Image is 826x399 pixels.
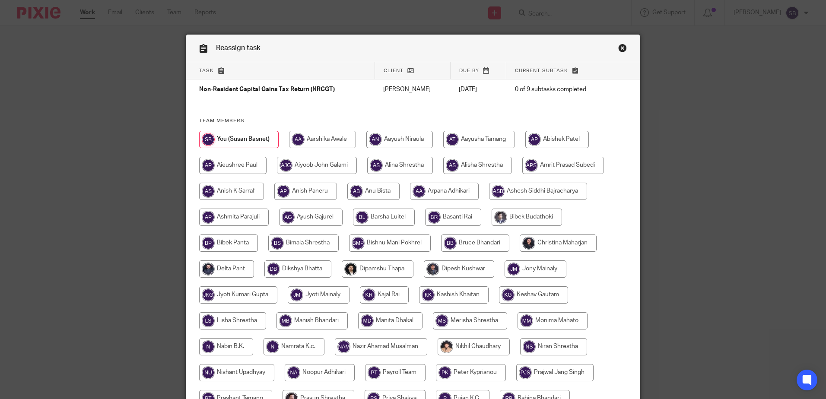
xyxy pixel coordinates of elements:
p: [PERSON_NAME] [383,85,442,94]
span: Task [199,68,214,73]
span: Current subtask [515,68,568,73]
span: Reassign task [216,44,261,51]
td: 0 of 9 subtasks completed [506,79,610,100]
a: Close this dialog window [618,44,627,55]
p: [DATE] [459,85,497,94]
h4: Team members [199,117,627,124]
span: Client [384,68,403,73]
span: Due by [459,68,479,73]
span: Non-Resident Capital Gains Tax Return (NRCGT) [199,87,335,93]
